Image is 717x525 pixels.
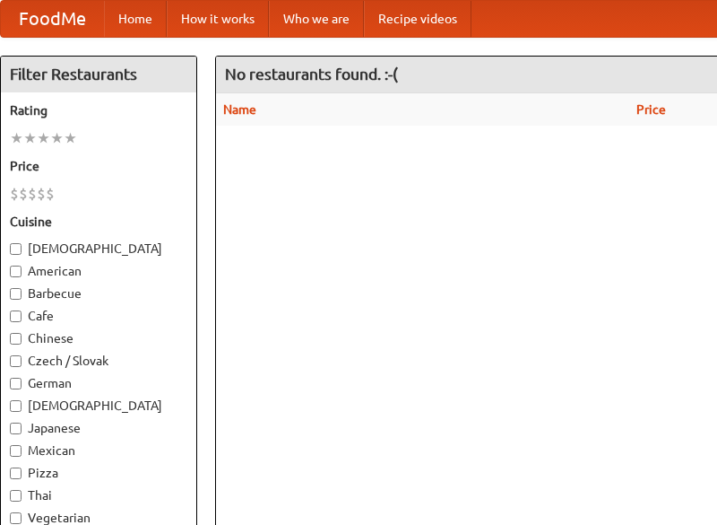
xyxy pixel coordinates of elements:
li: $ [10,184,19,204]
input: Japanese [10,423,22,434]
label: German [10,374,187,392]
input: [DEMOGRAPHIC_DATA] [10,243,22,255]
label: Mexican [10,442,187,459]
li: ★ [50,128,64,148]
li: ★ [64,128,77,148]
input: Pizza [10,468,22,479]
label: American [10,262,187,280]
li: $ [46,184,55,204]
ng-pluralize: No restaurants found. :-( [225,66,398,83]
label: Cafe [10,307,187,325]
input: Czech / Slovak [10,355,22,367]
input: American [10,266,22,277]
li: $ [19,184,28,204]
li: ★ [37,128,50,148]
input: Cafe [10,311,22,322]
a: FoodMe [1,1,104,37]
label: Japanese [10,419,187,437]
li: $ [37,184,46,204]
li: ★ [23,128,37,148]
a: Recipe videos [364,1,471,37]
h5: Cuisine [10,213,187,231]
li: $ [28,184,37,204]
input: Thai [10,490,22,502]
li: ★ [10,128,23,148]
a: Price [636,102,666,117]
a: Name [223,102,256,117]
h4: Filter Restaurants [1,57,196,92]
input: Chinese [10,333,22,345]
input: Mexican [10,445,22,457]
a: Home [104,1,167,37]
label: [DEMOGRAPHIC_DATA] [10,397,187,415]
label: Czech / Slovak [10,352,187,370]
label: Pizza [10,464,187,482]
h5: Rating [10,101,187,119]
label: Barbecue [10,284,187,302]
label: Chinese [10,329,187,347]
input: German [10,378,22,389]
input: [DEMOGRAPHIC_DATA] [10,400,22,412]
h5: Price [10,157,187,175]
a: Who we are [269,1,364,37]
label: [DEMOGRAPHIC_DATA] [10,240,187,258]
label: Thai [10,486,187,504]
input: Vegetarian [10,512,22,524]
input: Barbecue [10,288,22,300]
a: How it works [167,1,269,37]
